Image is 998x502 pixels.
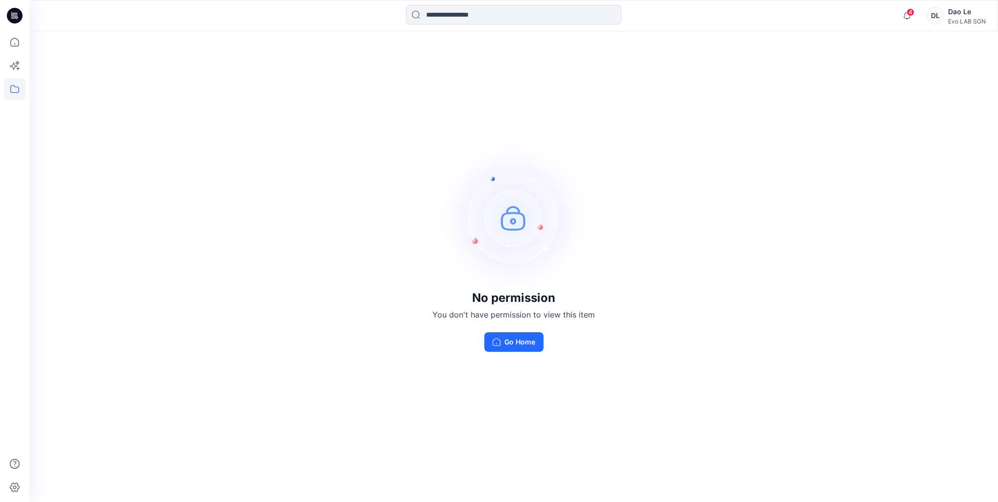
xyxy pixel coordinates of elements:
[907,8,914,16] span: 4
[948,6,986,18] div: Dao Le
[432,309,595,320] p: You don't have permission to view this item
[432,291,595,305] h3: No permission
[927,7,944,24] div: DL
[440,144,587,291] img: no-perm.svg
[948,18,986,25] div: Evo LAB SGN
[484,332,544,352] button: Go Home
